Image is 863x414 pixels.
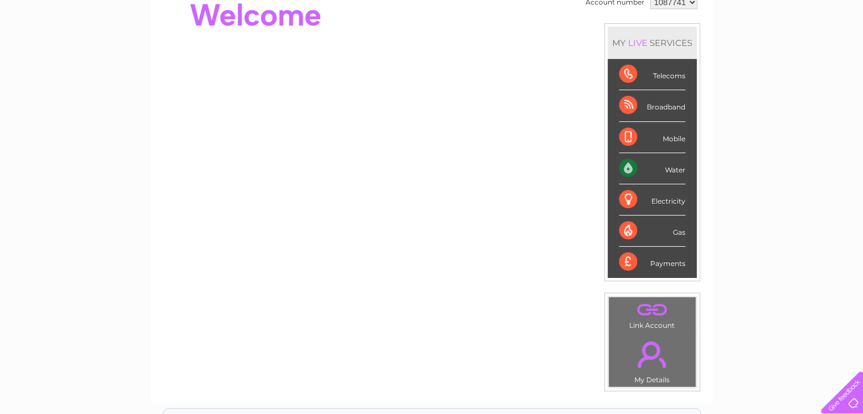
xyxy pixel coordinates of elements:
a: Blog [764,48,781,57]
a: Telecoms [723,48,757,57]
div: Clear Business is a trading name of Verastar Limited (registered in [GEOGRAPHIC_DATA] No. 3667643... [164,6,700,55]
a: Contact [788,48,815,57]
a: . [612,300,693,320]
a: Energy [692,48,717,57]
a: Water [663,48,685,57]
td: Link Account [608,297,696,332]
div: Gas [619,216,685,247]
div: Broadband [619,90,685,121]
div: Payments [619,247,685,277]
td: My Details [608,332,696,387]
div: Telecoms [619,59,685,90]
div: LIVE [626,37,650,48]
a: 0333 014 3131 [649,6,727,20]
a: Log out [826,48,852,57]
a: . [612,335,693,374]
div: Electricity [619,184,685,216]
div: MY SERVICES [608,27,697,59]
div: Water [619,153,685,184]
img: logo.png [30,29,88,64]
div: Mobile [619,122,685,153]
